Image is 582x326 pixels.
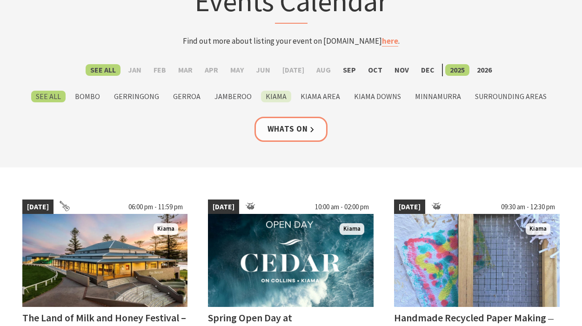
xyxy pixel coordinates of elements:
[394,214,560,307] img: Handmade Paper
[470,91,551,102] label: Surrounding Areas
[174,64,197,76] label: Mar
[394,311,546,324] h4: Handmade Recycled Paper Making
[123,64,146,76] label: Jan
[496,200,560,214] span: 09:30 am - 12:30 pm
[86,64,120,76] label: See All
[109,35,474,47] p: Find out more about listing your event on [DOMAIN_NAME] .
[416,64,439,76] label: Dec
[410,91,466,102] label: Minnamurra
[382,36,398,47] a: here
[349,91,406,102] label: Kiama Downs
[394,200,425,214] span: [DATE]
[390,64,414,76] label: Nov
[124,200,187,214] span: 06:00 pm - 11:59 pm
[154,223,178,235] span: Kiama
[208,200,239,214] span: [DATE]
[278,64,309,76] label: [DATE]
[226,64,248,76] label: May
[296,91,345,102] label: Kiama Area
[200,64,223,76] label: Apr
[261,91,291,102] label: Kiama
[254,117,328,141] a: Whats On
[312,64,335,76] label: Aug
[310,200,374,214] span: 10:00 am - 02:00 pm
[251,64,275,76] label: Jun
[526,223,550,235] span: Kiama
[22,200,54,214] span: [DATE]
[22,214,188,307] img: Land of Milk an Honey Festival
[70,91,105,102] label: Bombo
[472,64,496,76] label: 2026
[109,91,164,102] label: Gerringong
[210,91,256,102] label: Jamberoo
[338,64,361,76] label: Sep
[168,91,205,102] label: Gerroa
[149,64,171,76] label: Feb
[445,64,469,76] label: 2025
[340,223,364,235] span: Kiama
[31,91,66,102] label: See All
[363,64,387,76] label: Oct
